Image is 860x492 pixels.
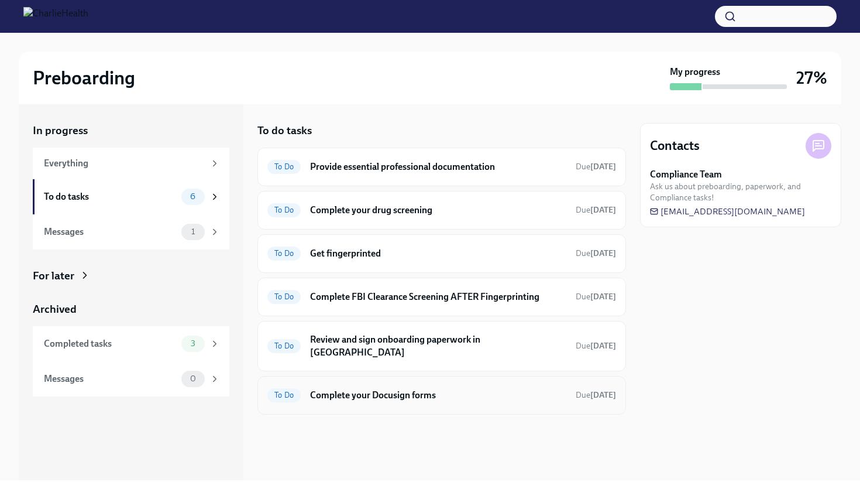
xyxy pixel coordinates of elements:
span: August 28th, 2025 09:00 [576,340,616,351]
span: Due [576,162,616,172]
div: For later [33,268,74,283]
a: To do tasks6 [33,179,229,214]
a: [EMAIL_ADDRESS][DOMAIN_NAME] [650,206,805,217]
span: Due [576,390,616,400]
span: To Do [267,292,301,301]
a: Completed tasks3 [33,326,229,361]
h6: Provide essential professional documentation [310,160,566,173]
a: To DoComplete your Docusign formsDue[DATE] [267,386,616,405]
h6: Complete your drug screening [310,204,566,217]
h6: Get fingerprinted [310,247,566,260]
div: Messages [44,225,177,238]
span: Due [576,248,616,258]
span: 3 [184,339,202,348]
div: Messages [44,373,177,385]
span: 6 [183,192,202,201]
strong: [DATE] [590,292,616,302]
span: August 28th, 2025 09:00 [576,291,616,302]
h6: Review and sign onboarding paperwork in [GEOGRAPHIC_DATA] [310,333,566,359]
a: Everything [33,148,229,179]
span: To Do [267,249,301,258]
img: CharlieHealth [23,7,88,26]
h6: Complete your Docusign forms [310,389,566,402]
a: To DoComplete FBI Clearance Screening AFTER FingerprintingDue[DATE] [267,288,616,306]
span: Ask us about preboarding, paperwork, and Compliance tasks! [650,181,831,203]
strong: [DATE] [590,390,616,400]
span: Due [576,292,616,302]
strong: My progress [670,66,720,78]
a: To DoProvide essential professional documentationDue[DATE] [267,158,616,176]
h3: 27% [796,67,827,88]
strong: [DATE] [590,341,616,351]
a: Archived [33,302,229,317]
a: For later [33,268,229,283]
span: August 25th, 2025 09:00 [576,204,616,216]
strong: [DATE] [590,248,616,258]
div: To do tasks [44,190,177,203]
span: 1 [184,227,202,236]
span: To Do [267,162,301,171]
h4: Contacts [650,137,700,155]
span: Due [576,205,616,215]
a: In progress [33,123,229,138]
span: Due [576,341,616,351]
a: Messages1 [33,214,229,250]
span: To Do [267,341,301,350]
div: Everything [44,157,205,170]
span: August 24th, 2025 09:00 [576,161,616,172]
a: To DoGet fingerprintedDue[DATE] [267,244,616,263]
strong: [DATE] [590,162,616,172]
h2: Preboarding [33,66,135,90]
span: 0 [183,374,203,383]
span: To Do [267,391,301,399]
h6: Complete FBI Clearance Screening AFTER Fingerprinting [310,291,566,303]
a: To DoReview and sign onboarding paperwork in [GEOGRAPHIC_DATA]Due[DATE] [267,331,616,361]
h5: To do tasks [257,123,312,138]
strong: [DATE] [590,205,616,215]
span: August 25th, 2025 09:00 [576,248,616,259]
div: Completed tasks [44,337,177,350]
span: August 25th, 2025 09:00 [576,389,616,401]
a: To DoComplete your drug screeningDue[DATE] [267,201,616,220]
a: Messages0 [33,361,229,397]
span: To Do [267,206,301,214]
strong: Compliance Team [650,168,722,181]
